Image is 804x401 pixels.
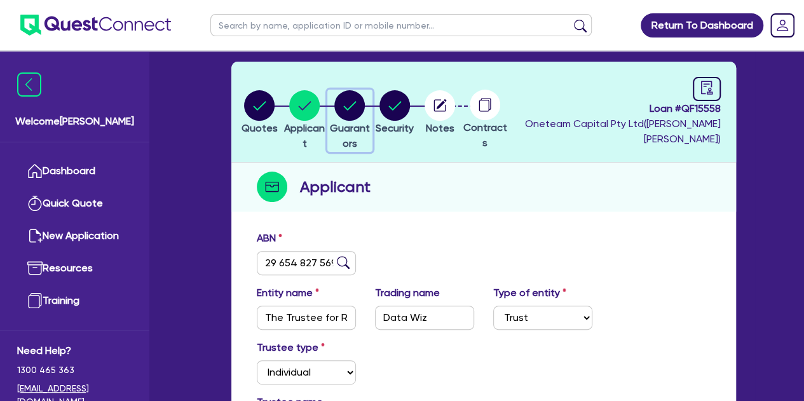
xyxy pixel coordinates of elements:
[15,114,134,129] span: Welcome [PERSON_NAME]
[20,15,171,36] img: quest-connect-logo-blue
[463,121,507,149] span: Contracts
[257,172,287,202] img: step-icon
[241,90,278,137] button: Quotes
[257,340,325,355] label: Trustee type
[327,90,372,152] button: Guarantors
[700,81,714,95] span: audit
[17,72,41,97] img: icon-menu-close
[27,228,43,243] img: new-application
[330,122,370,149] span: Guarantors
[17,364,132,377] span: 1300 465 363
[375,285,440,301] label: Trading name
[493,285,566,301] label: Type of entity
[424,90,456,137] button: Notes
[257,231,282,246] label: ABN
[27,196,43,211] img: quick-quote
[27,293,43,308] img: training
[17,187,132,220] a: Quick Quote
[284,122,325,149] span: Applicant
[210,14,592,36] input: Search by name, application ID or mobile number...
[242,122,278,134] span: Quotes
[17,285,132,317] a: Training
[27,261,43,276] img: resources
[426,122,454,134] span: Notes
[17,252,132,285] a: Resources
[300,175,371,198] h2: Applicant
[766,9,799,42] a: Dropdown toggle
[17,155,132,187] a: Dashboard
[17,343,132,358] span: Need Help?
[641,13,763,37] a: Return To Dashboard
[511,101,721,116] span: Loan # QF15558
[282,90,327,152] button: Applicant
[375,90,414,137] button: Security
[257,285,319,301] label: Entity name
[376,122,414,134] span: Security
[17,220,132,252] a: New Application
[337,256,350,269] img: abn-lookup icon
[525,118,721,145] span: Oneteam Capital Pty Ltd ( [PERSON_NAME] [PERSON_NAME] )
